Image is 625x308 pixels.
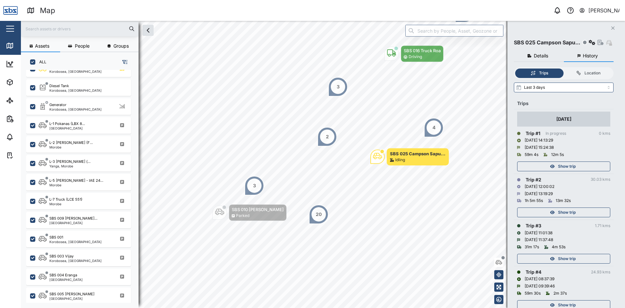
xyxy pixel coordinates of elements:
[583,54,598,58] span: History
[558,208,576,217] span: Show trip
[253,182,256,189] div: 3
[337,83,340,90] div: 3
[525,230,552,236] div: [DATE] 11:01:38
[40,5,55,16] div: Map
[49,272,77,278] div: SBS 004 Eranga
[588,7,620,15] div: [PERSON_NAME]
[514,38,580,47] div: SBS 025 Campson Sapu...
[17,152,35,159] div: Tasks
[525,152,538,158] div: 59m 4s
[17,60,46,68] div: Dashboard
[514,83,614,92] input: Select range
[546,131,566,137] div: In progress
[525,198,543,204] div: 1h 5m 55s
[49,164,91,168] div: Yanga, Morobe
[517,100,610,107] div: Trips
[35,59,46,65] label: ALL
[525,244,539,250] div: 31m 17s
[49,291,94,297] div: SBS 005 [PERSON_NAME]
[409,54,422,60] div: Driving
[49,108,102,111] div: Korobosea, [GEOGRAPHIC_DATA]
[405,25,503,37] input: Search by People, Asset, Geozone or Place
[49,216,97,221] div: SBS 009 [PERSON_NAME]...
[432,124,435,131] div: 4
[49,278,83,281] div: [GEOGRAPHIC_DATA]
[390,150,446,157] div: SBS 025 Campson Sapu...
[551,152,564,158] div: 12m 5s
[49,102,66,108] div: Generator
[591,177,610,183] div: 30.03 kms
[404,47,441,54] div: SBS 016 Truck Roa
[317,127,337,146] div: Map marker
[591,269,610,275] div: 24.93 kms
[17,42,32,49] div: Map
[17,79,37,86] div: Assets
[584,70,600,76] div: Location
[245,176,264,195] div: Map marker
[49,127,85,130] div: [GEOGRAPHIC_DATA]
[49,178,103,183] div: L-5 [PERSON_NAME] - IAE 24...
[236,213,249,219] div: Parked
[49,83,69,89] div: Diesel Tank
[49,146,93,149] div: Morobe
[49,259,102,262] div: Korobosea, [GEOGRAPHIC_DATA]
[526,269,541,276] div: Trip # 4
[49,70,102,73] div: Korobosea, [GEOGRAPHIC_DATA]
[35,44,49,48] span: Assets
[525,137,553,144] div: [DATE] 14:13:29
[49,197,82,202] div: L-7 Truck (LCE 551)
[525,290,541,297] div: 59m 30s
[558,254,576,263] span: Show trip
[534,54,548,58] span: Details
[384,45,444,62] div: Map marker
[552,244,566,250] div: 4m 53s
[328,77,348,97] div: Map marker
[49,159,91,164] div: L-3 [PERSON_NAME] (...
[525,283,555,289] div: [DATE] 09:39:46
[49,121,85,127] div: L-1 Pokanas (LBX 8...
[326,133,329,140] div: 2
[49,235,63,240] div: SBS 001
[3,3,18,18] img: Main Logo
[49,202,82,206] div: Morobe
[17,133,37,141] div: Alarms
[49,297,94,300] div: [GEOGRAPHIC_DATA]
[556,115,571,123] div: [DATE]
[309,205,329,224] div: Map marker
[49,89,102,92] div: Korobosea, [GEOGRAPHIC_DATA]
[316,211,322,218] div: 20
[525,145,554,151] div: [DATE] 15:24:38
[556,198,571,204] div: 13m 32s
[49,240,102,243] div: Korobosea, [GEOGRAPHIC_DATA]
[25,24,135,34] input: Search assets or drivers
[232,206,284,213] div: SBS 010 [PERSON_NAME]
[517,254,610,264] button: Show trip
[525,191,553,197] div: [DATE] 13:19:29
[21,21,625,308] canvas: Map
[424,118,444,137] div: Map marker
[395,157,405,163] div: Idling
[539,70,548,76] div: Trips
[525,276,554,282] div: [DATE] 08:37:39
[595,223,610,229] div: 1.71 kms
[49,221,97,224] div: [GEOGRAPHIC_DATA]
[599,131,610,137] div: 0 kms
[526,222,541,229] div: Trip # 3
[212,204,287,221] div: Map marker
[26,70,138,303] div: grid
[75,44,90,48] span: People
[17,97,33,104] div: Sites
[558,162,576,171] span: Show trip
[17,115,39,122] div: Reports
[49,140,93,146] div: L-2 [PERSON_NAME] (F...
[517,208,610,217] button: Show trip
[525,237,553,243] div: [DATE] 11:37:48
[525,184,554,190] div: [DATE] 12:00:02
[517,162,610,171] button: Show trip
[370,148,449,165] div: Map marker
[49,183,103,187] div: Morobe
[526,130,540,137] div: Trip # 1
[49,254,74,259] div: SBS 003 Vijay
[526,176,541,183] div: Trip # 2
[579,6,620,15] button: [PERSON_NAME]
